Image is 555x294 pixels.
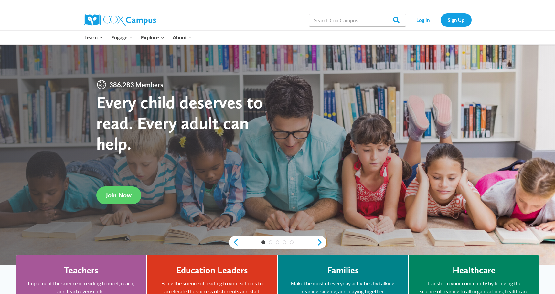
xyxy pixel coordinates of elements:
a: 3 [276,240,280,244]
nav: Primary Navigation [80,31,196,44]
span: About [173,33,192,42]
span: Learn [84,33,103,42]
span: Explore [141,33,164,42]
a: Log In [409,13,437,26]
input: Search Cox Campus [309,14,406,26]
h4: Education Leaders [176,265,248,276]
h4: Families [327,265,359,276]
a: 1 [261,240,265,244]
a: previous [229,238,239,246]
a: 4 [283,240,286,244]
span: Engage [111,33,133,42]
a: 5 [290,240,294,244]
a: next [316,238,326,246]
a: 2 [269,240,272,244]
div: content slider buttons [229,236,326,249]
img: Cox Campus [84,14,156,26]
span: 386,283 Members [107,79,166,90]
h4: Teachers [64,265,98,276]
h4: Healthcare [453,265,496,276]
strong: Every child deserves to read. Every adult can help. [96,92,263,153]
span: Join Now [106,191,132,199]
a: Join Now [96,186,141,204]
nav: Secondary Navigation [409,13,472,26]
a: Sign Up [441,13,472,26]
